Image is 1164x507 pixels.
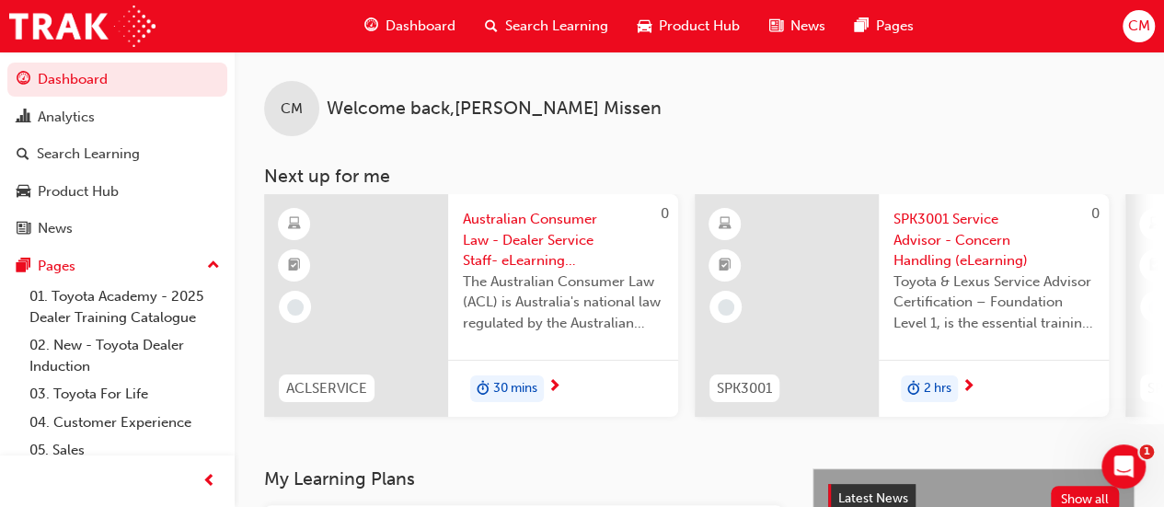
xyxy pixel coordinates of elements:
[695,194,1109,417] a: 0SPK3001SPK3001 Service Advisor - Concern Handling (eLearning)Toyota & Lexus Service Advisor Cert...
[17,259,30,275] span: pages-icon
[840,7,928,45] a: pages-iconPages
[235,166,1164,187] h3: Next up for me
[1127,16,1149,37] span: CM
[327,98,662,120] span: Welcome back , [PERSON_NAME] Missen
[924,378,951,399] span: 2 hrs
[7,137,227,171] a: Search Learning
[1123,10,1155,42] button: CM
[755,7,840,45] a: news-iconNews
[1091,205,1100,222] span: 0
[264,194,678,417] a: 0ACLSERVICEAustralian Consumer Law - Dealer Service Staff- eLearning ModuleThe Australian Consume...
[207,254,220,278] span: up-icon
[1101,444,1146,489] iframe: Intercom live chat
[17,109,30,126] span: chart-icon
[1139,444,1154,459] span: 1
[22,380,227,409] a: 03. Toyota For Life
[659,16,740,37] span: Product Hub
[38,107,95,128] div: Analytics
[37,144,140,165] div: Search Learning
[17,184,30,201] span: car-icon
[7,63,227,97] a: Dashboard
[364,15,378,38] span: guage-icon
[962,379,975,396] span: next-icon
[717,378,772,399] span: SPK3001
[38,181,119,202] div: Product Hub
[893,209,1094,271] span: SPK3001 Service Advisor - Concern Handling (eLearning)
[838,490,908,506] span: Latest News
[288,254,301,278] span: booktick-icon
[893,271,1094,334] span: Toyota & Lexus Service Advisor Certification – Foundation Level 1, is the essential training cour...
[281,98,303,120] span: CM
[907,377,920,401] span: duration-icon
[38,256,75,277] div: Pages
[623,7,755,45] a: car-iconProduct Hub
[386,16,455,37] span: Dashboard
[876,16,914,37] span: Pages
[1149,254,1162,278] span: booktick-icon
[505,16,608,37] span: Search Learning
[719,213,732,236] span: learningResourceType_ELEARNING-icon
[547,379,561,396] span: next-icon
[22,282,227,331] a: 01. Toyota Academy - 2025 Dealer Training Catalogue
[7,100,227,134] a: Analytics
[22,409,227,437] a: 04. Customer Experience
[1149,213,1162,236] span: learningResourceType_ELEARNING-icon
[17,146,29,163] span: search-icon
[477,377,490,401] span: duration-icon
[463,271,663,334] span: The Australian Consumer Law (ACL) is Australia's national law regulated by the Australian Competi...
[661,205,669,222] span: 0
[7,212,227,246] a: News
[7,249,227,283] button: Pages
[287,299,304,316] span: learningRecordVerb_NONE-icon
[288,213,301,236] span: learningResourceType_ELEARNING-icon
[17,72,30,88] span: guage-icon
[493,378,537,399] span: 30 mins
[22,331,227,380] a: 02. New - Toyota Dealer Induction
[790,16,825,37] span: News
[719,254,732,278] span: booktick-icon
[350,7,470,45] a: guage-iconDashboard
[22,436,227,465] a: 05. Sales
[718,299,734,316] span: learningRecordVerb_NONE-icon
[286,378,367,399] span: ACLSERVICE
[7,175,227,209] a: Product Hub
[470,7,623,45] a: search-iconSearch Learning
[855,15,869,38] span: pages-icon
[463,209,663,271] span: Australian Consumer Law - Dealer Service Staff- eLearning Module
[38,218,73,239] div: News
[769,15,783,38] span: news-icon
[17,221,30,237] span: news-icon
[638,15,651,38] span: car-icon
[202,470,216,493] span: prev-icon
[264,468,783,490] h3: My Learning Plans
[485,15,498,38] span: search-icon
[9,6,156,47] img: Trak
[7,59,227,249] button: DashboardAnalyticsSearch LearningProduct HubNews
